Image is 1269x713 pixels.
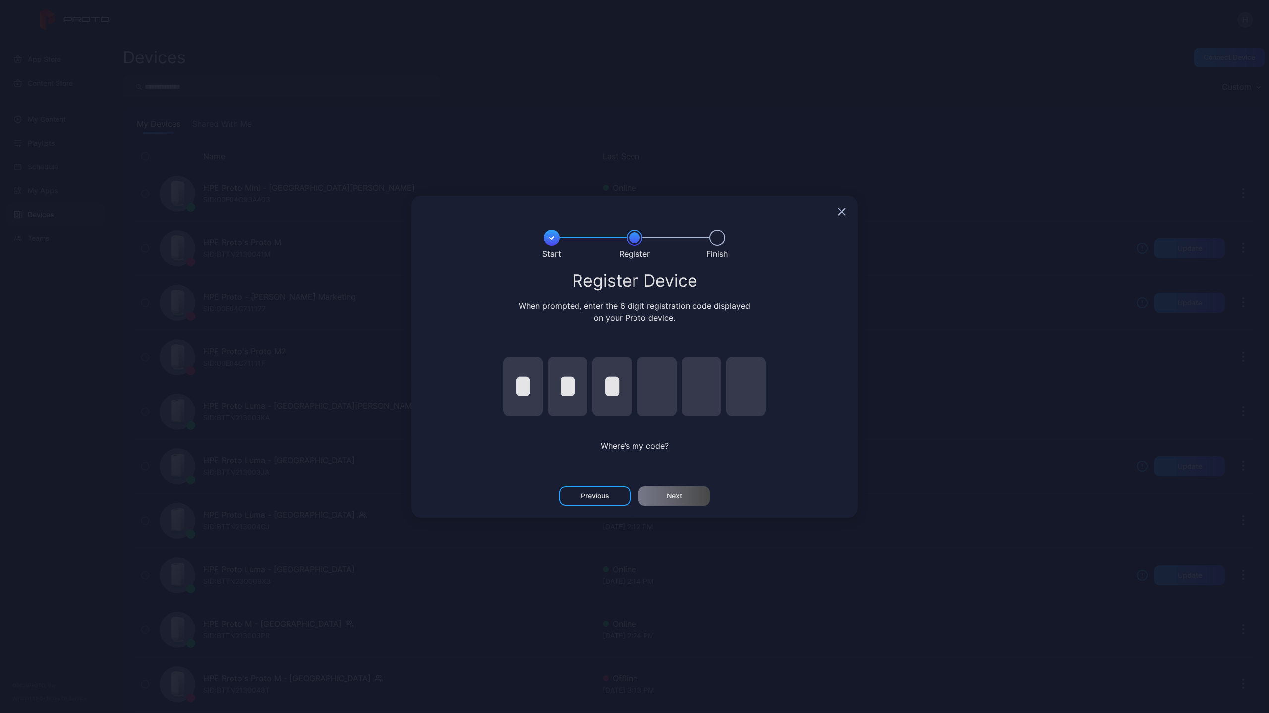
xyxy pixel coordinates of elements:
[706,248,728,260] div: Finish
[601,441,669,451] span: Where’s my code?
[592,357,632,416] input: pin code 3 of 6
[638,486,710,506] button: Next
[559,486,631,506] button: Previous
[548,357,587,416] input: pin code 2 of 6
[667,492,682,500] div: Next
[542,248,561,260] div: Start
[581,492,609,500] div: Previous
[726,357,766,416] input: pin code 6 of 6
[517,300,752,324] div: When prompted, enter the 6 digit registration code displayed on your Proto device.
[423,272,846,290] div: Register Device
[619,248,650,260] div: Register
[682,357,721,416] input: pin code 5 of 6
[503,357,543,416] input: pin code 1 of 6
[637,357,677,416] input: pin code 4 of 6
